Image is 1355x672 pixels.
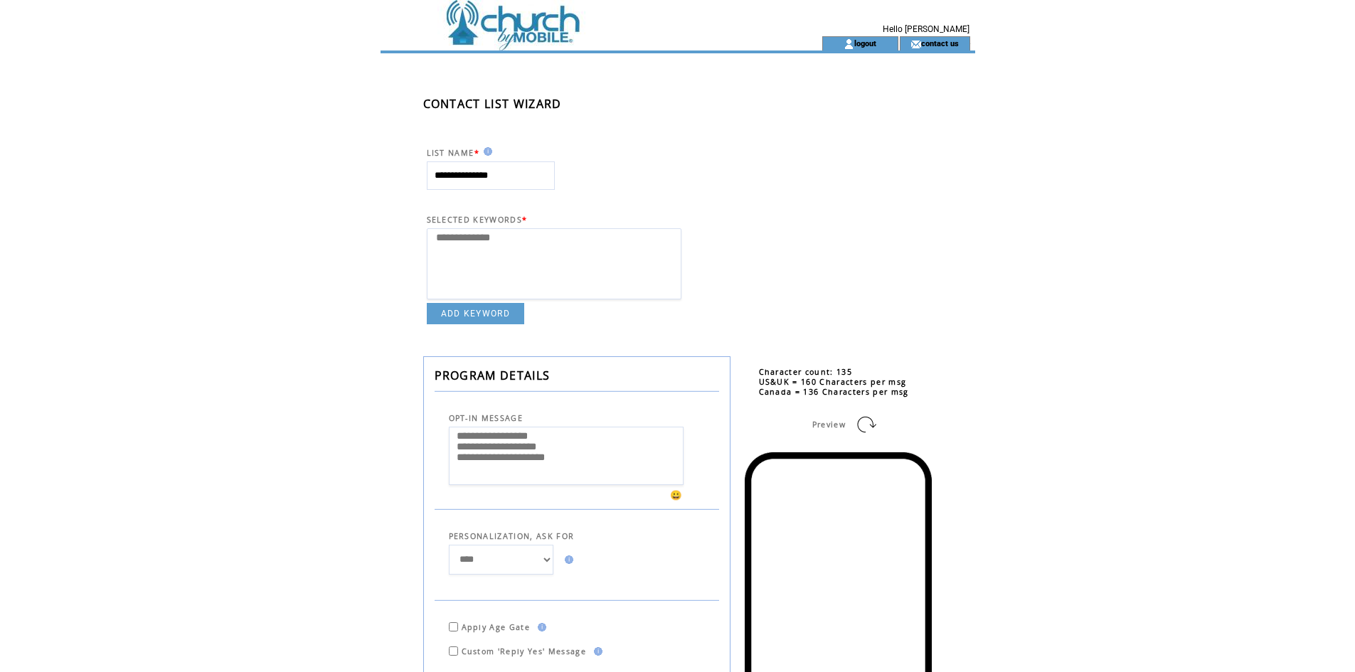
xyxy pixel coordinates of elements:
span: SELECTED KEYWORDS [427,215,523,225]
span: Preview [812,420,846,430]
span: LIST NAME [427,148,474,158]
span: Apply Age Gate [462,622,531,632]
a: logout [854,38,876,48]
span: Canada = 136 Characters per msg [759,387,909,397]
span: PERSONALIZATION, ASK FOR [449,531,575,541]
span: Custom 'Reply Yes' Message [462,646,587,656]
span: PROGRAM DETAILS [435,368,551,383]
img: contact_us_icon.gif [910,38,921,50]
img: help.gif [590,647,602,656]
img: account_icon.gif [844,38,854,50]
a: ADD KEYWORD [427,303,525,324]
span: CONTACT LIST WIZARD [423,96,562,112]
span: Character count: 135 [759,367,853,377]
span: OPT-IN MESSAGE [449,413,524,423]
img: help.gif [533,623,546,631]
a: contact us [921,38,959,48]
img: help.gif [479,147,492,156]
img: help.gif [560,555,573,564]
span: Hello [PERSON_NAME] [883,24,969,34]
span: US&UK = 160 Characters per msg [759,377,907,387]
span: 😀 [670,489,683,501]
